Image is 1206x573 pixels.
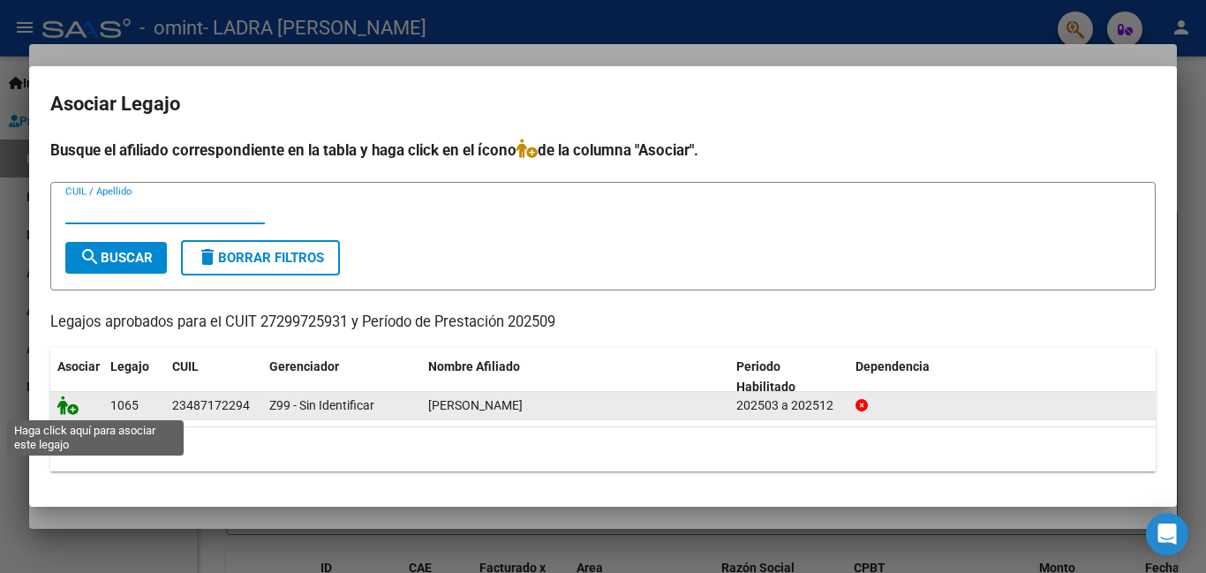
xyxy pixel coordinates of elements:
[65,242,167,274] button: Buscar
[197,250,324,266] span: Borrar Filtros
[110,398,139,412] span: 1065
[165,348,262,406] datatable-header-cell: CUIL
[110,359,149,373] span: Legajo
[50,312,1156,334] p: Legajos aprobados para el CUIT 27299725931 y Período de Prestación 202509
[50,348,103,406] datatable-header-cell: Asociar
[172,396,250,416] div: 23487172294
[79,246,101,268] mat-icon: search
[269,398,374,412] span: Z99 - Sin Identificar
[79,250,153,266] span: Buscar
[729,348,848,406] datatable-header-cell: Periodo Habilitado
[736,359,795,394] span: Periodo Habilitado
[421,348,729,406] datatable-header-cell: Nombre Afiliado
[50,427,1156,471] div: 1 registros
[262,348,421,406] datatable-header-cell: Gerenciador
[428,398,523,412] span: GARDINO MICAELA ADRIANA
[181,240,340,275] button: Borrar Filtros
[57,359,100,373] span: Asociar
[50,87,1156,121] h2: Asociar Legajo
[50,139,1156,162] h4: Busque el afiliado correspondiente en la tabla y haga click en el ícono de la columna "Asociar".
[736,396,841,416] div: 202503 a 202512
[197,246,218,268] mat-icon: delete
[1146,513,1188,555] div: Open Intercom Messenger
[848,348,1157,406] datatable-header-cell: Dependencia
[172,359,199,373] span: CUIL
[428,359,520,373] span: Nombre Afiliado
[856,359,930,373] span: Dependencia
[269,359,339,373] span: Gerenciador
[103,348,165,406] datatable-header-cell: Legajo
